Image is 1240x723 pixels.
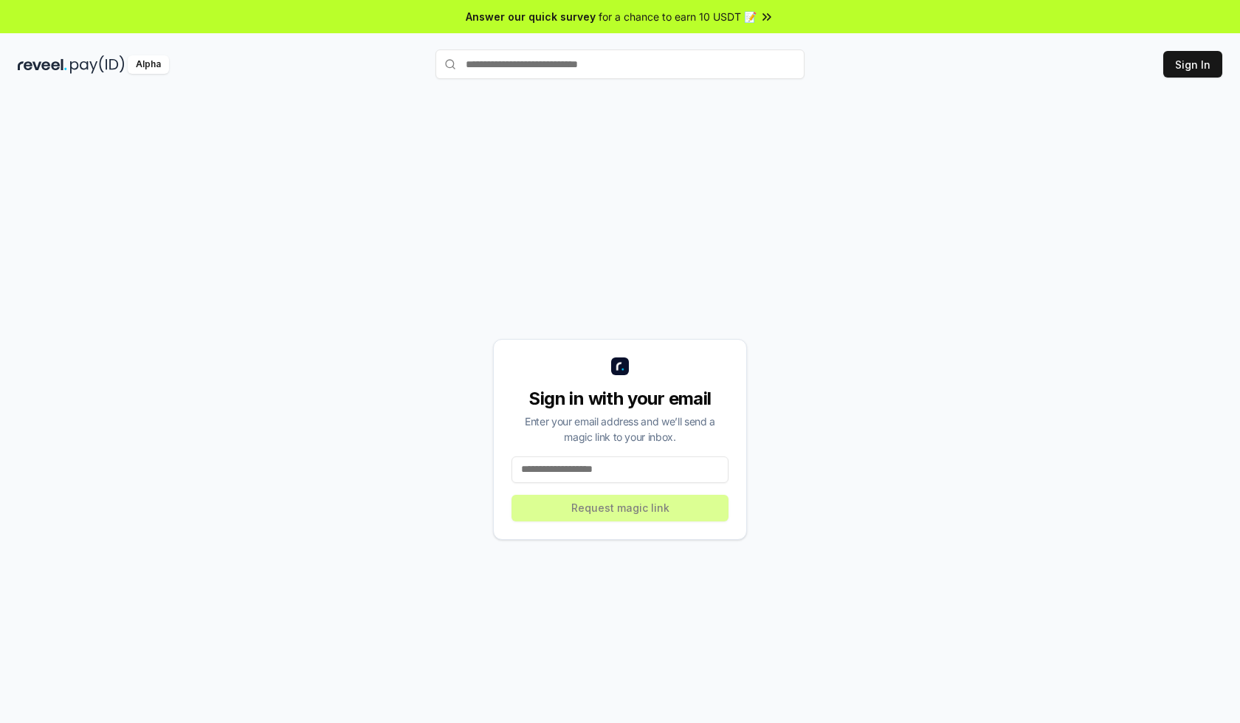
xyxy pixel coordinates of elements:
[512,414,728,445] div: Enter your email address and we’ll send a magic link to your inbox.
[466,9,596,24] span: Answer our quick survey
[128,55,169,74] div: Alpha
[1163,51,1222,78] button: Sign In
[70,55,125,74] img: pay_id
[18,55,67,74] img: reveel_dark
[512,387,728,411] div: Sign in with your email
[611,357,629,375] img: logo_small
[599,9,757,24] span: for a chance to earn 10 USDT 📝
